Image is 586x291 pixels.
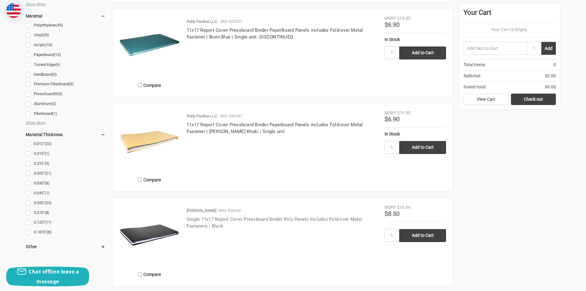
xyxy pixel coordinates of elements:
[26,243,106,250] h5: Other
[26,61,106,69] a: Turned Edge
[397,205,411,210] span: $16.66
[397,110,411,115] span: $19.80
[119,204,180,266] img: Single 11x17 Report Cover Pressboard Binder Poly Panels Includes Fold-over Metal Fasteners | Black
[138,83,142,87] input: Compare
[26,21,106,30] a: Polyethylene
[26,199,106,207] a: 0.055"
[187,216,362,229] a: Single 11x17 Report Cover Pressboard Binder Poly Panels Includes Fold-over Metal Fasteners | Black
[119,80,180,90] label: Compare
[26,80,106,88] a: Premium Fiberboard
[218,208,241,214] p: SKU: 526510
[385,204,396,211] div: MSRP
[45,181,50,185] span: (8)
[26,189,106,197] a: 0.045"
[58,91,62,96] span: (3)
[26,169,106,178] a: 0.020"
[47,230,52,234] span: (8)
[187,113,218,119] p: Ruby Paulina LLC.
[541,42,556,55] button: Add
[138,272,142,276] input: Compare
[464,84,486,90] span: Grand total:
[399,141,446,154] input: Add to Cart
[45,191,50,195] span: (1)
[545,84,556,90] span: $0.00
[464,94,508,105] a: View Cart
[385,110,396,116] div: MSRP
[187,18,218,25] p: Ruby Paulina LLC.
[26,140,106,148] a: 0.012"
[464,62,486,68] span: Total Items:
[187,208,216,214] p: [PERSON_NAME]
[385,131,446,137] div: In Stock
[385,115,400,123] span: $6.90
[26,71,106,79] a: Hardboard
[26,100,106,108] a: Aluminum
[26,179,106,188] a: 0.035"
[46,42,53,47] span: (18)
[119,269,180,279] label: Compare
[385,21,400,28] span: $6.90
[26,12,106,20] h5: Material
[119,175,180,185] label: Compare
[26,209,106,217] a: 0.075"
[69,82,74,86] span: (3)
[26,228,106,236] a: 0.1875"
[464,26,556,33] p: Your Cart Is Empty.
[26,1,46,7] span: Show More
[511,94,556,105] a: Check out
[220,113,242,119] p: SKU: 526247
[26,31,106,39] a: Vinyl
[464,73,481,79] span: Subtotal:
[119,110,180,171] img: 11x17 Report Cover Pressboard Binder Paperboard Panels includes Fold-over Metal Fastener | Woffor...
[399,46,446,59] input: Add to Cart
[464,42,527,55] input: Add SKU to Cart
[553,62,556,68] span: 0
[52,72,57,77] span: (3)
[29,268,79,285] span: Chat offline leave a message
[26,120,46,126] span: Show More
[26,41,106,49] a: Acrylic
[6,3,21,18] img: duty and tax information for United States
[45,141,52,146] span: (20)
[385,15,396,22] div: MSRP
[6,267,89,286] button: Chat offline leave a message
[42,33,49,37] span: (20)
[464,7,556,22] div: Your Cart
[385,36,446,43] div: In Stock
[397,16,411,21] span: $19.80
[385,210,400,217] span: $8.50
[45,161,50,166] span: (3)
[56,23,63,27] span: (45)
[187,122,363,135] a: 11x17 Report Cover Pressboard Binder Paperboard Panels includes Fold-over Metal Fastener | [PERSO...
[26,218,106,227] a: 0.125"
[26,131,106,138] h5: Material Thickness
[399,229,446,242] input: Add to Cart
[26,160,106,168] a: 0.016"
[187,27,363,40] a: 11x17 Report Cover Pressboard Binder PaperBoard Panels includes Fold-over Metal Fastener | Bruin ...
[545,73,556,79] span: $0.00
[26,110,106,118] a: Fiberboard
[54,52,61,57] span: (13)
[138,178,142,182] input: Compare
[45,171,52,176] span: (21)
[26,150,106,158] a: 0.015"
[45,210,50,215] span: (8)
[45,200,52,205] span: (23)
[26,90,106,98] a: PressGuard®
[45,220,52,224] span: (11)
[51,101,56,106] span: (2)
[45,151,50,156] span: (1)
[220,18,242,25] p: SKU: 526227
[52,111,57,116] span: (1)
[55,62,60,67] span: (6)
[119,15,180,77] img: 11x17 Report Cover Pressboard Binder PaperBoard Panels includes Fold-over Metal Fastener | Bruin ...
[26,51,106,59] a: Paperboard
